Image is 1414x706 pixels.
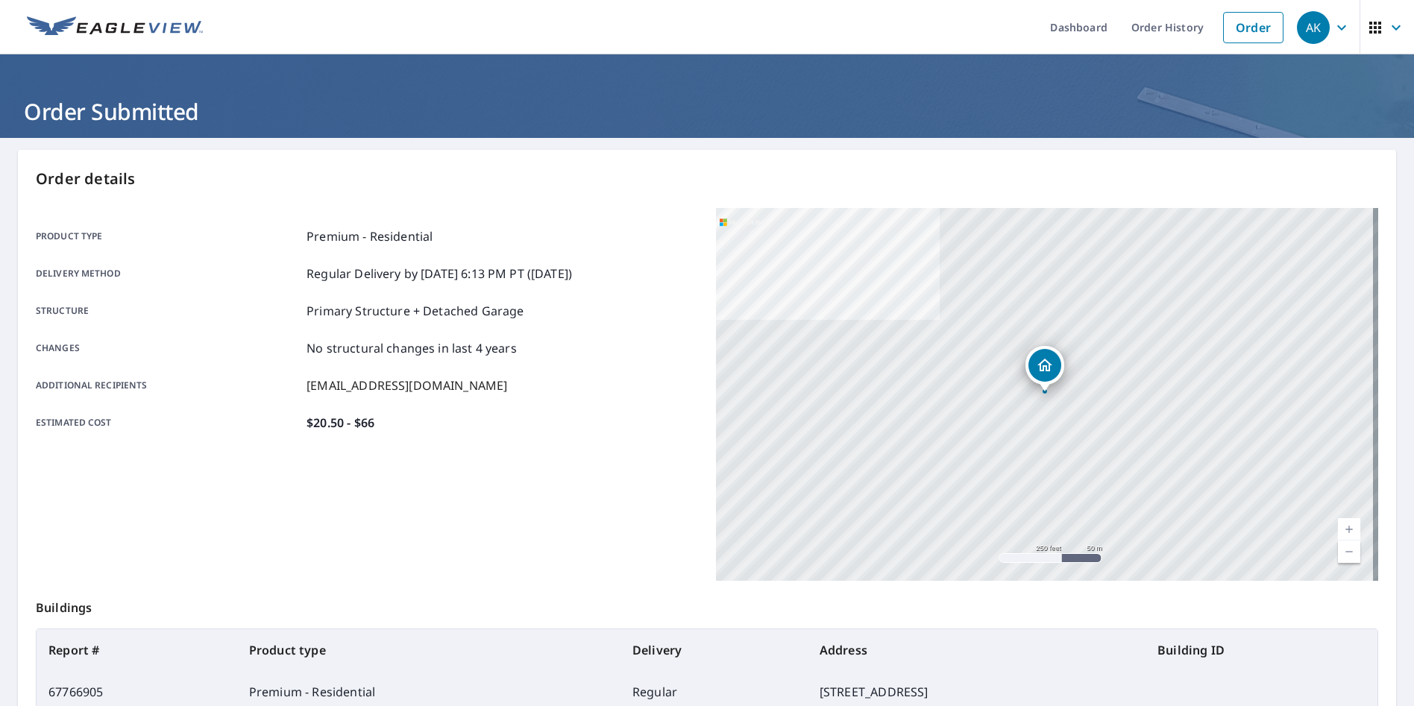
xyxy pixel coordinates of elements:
p: [EMAIL_ADDRESS][DOMAIN_NAME] [307,376,507,394]
p: No structural changes in last 4 years [307,339,517,357]
div: AK [1297,11,1330,44]
p: Buildings [36,581,1378,628]
p: Structure [36,302,301,320]
a: Order [1223,12,1283,43]
th: Address [808,629,1146,671]
p: Changes [36,339,301,357]
h1: Order Submitted [18,96,1396,127]
p: Order details [36,168,1378,190]
th: Product type [237,629,620,671]
p: Premium - Residential [307,227,433,245]
img: EV Logo [27,16,203,39]
th: Report # [37,629,237,671]
a: Current Level 17, Zoom In [1338,518,1360,540]
th: Delivery [620,629,808,671]
div: Dropped pin, building 1, Residential property, 5631 Cherokee Ln House Springs, MO 63051 [1025,346,1064,392]
a: Current Level 17, Zoom Out [1338,540,1360,563]
p: Regular Delivery by [DATE] 6:13 PM PT ([DATE]) [307,265,572,283]
p: Additional recipients [36,376,301,394]
p: Product type [36,227,301,245]
p: Delivery method [36,265,301,283]
p: Estimated cost [36,414,301,432]
th: Building ID [1146,629,1377,671]
p: Primary Structure + Detached Garage [307,302,524,320]
p: $20.50 - $66 [307,414,374,432]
